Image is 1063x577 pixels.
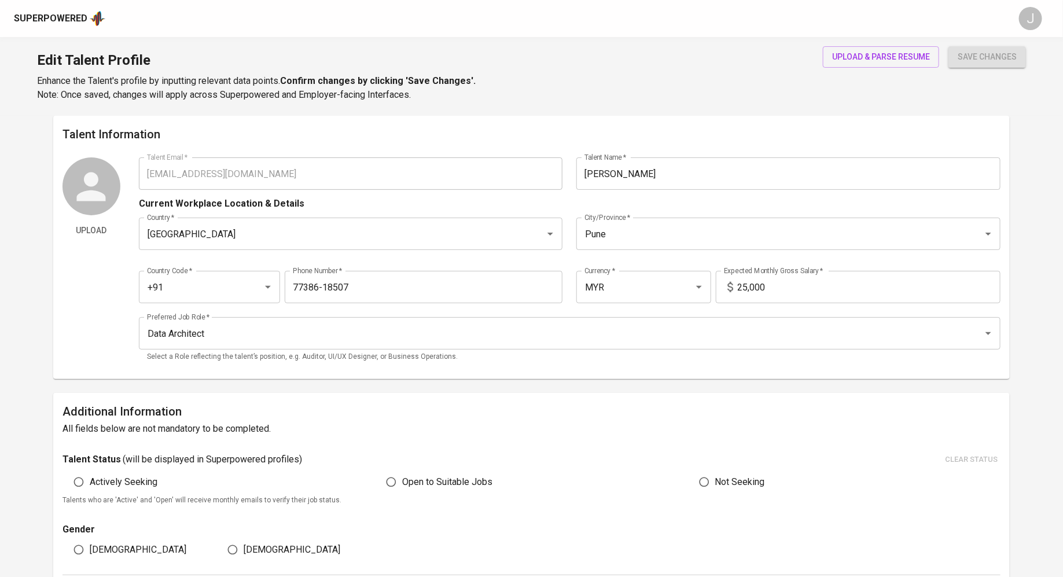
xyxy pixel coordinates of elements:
a: Superpoweredapp logo [14,10,105,27]
button: upload & parse resume [823,46,939,68]
span: Upload [67,223,116,238]
div: J [1019,7,1042,30]
button: Open [691,279,707,295]
span: [DEMOGRAPHIC_DATA] [90,543,186,557]
p: ( will be displayed in Superpowered profiles ) [123,453,302,466]
button: Upload [62,220,120,241]
span: Not Seeking [715,475,765,489]
p: Talent Status [62,453,121,466]
span: Actively Seeking [90,475,157,489]
span: save changes [958,50,1017,64]
h6: Additional Information [62,402,1001,421]
p: Select a Role reflecting the talent’s position, e.g. Auditor, UI/UX Designer, or Business Operati... [147,351,992,363]
div: Superpowered [14,12,87,25]
img: app logo [90,10,105,27]
button: Open [980,226,996,242]
h1: Edit Talent Profile [37,46,476,74]
button: save changes [948,46,1026,68]
p: Talents who are 'Active' and 'Open' will receive monthly emails to verify their job status. [62,495,1001,506]
p: Gender [62,523,525,536]
span: upload & parse resume [832,50,930,64]
button: Open [980,325,996,341]
button: Open [542,226,558,242]
span: Open to Suitable Jobs [402,475,492,489]
p: Current Workplace Location & Details [139,197,304,211]
button: Open [260,279,276,295]
b: Confirm changes by clicking 'Save Changes'. [280,75,476,86]
h6: All fields below are not mandatory to be completed. [62,421,1001,437]
span: [DEMOGRAPHIC_DATA] [244,543,340,557]
p: Enhance the Talent's profile by inputting relevant data points. Note: Once saved, changes will ap... [37,74,476,102]
h6: Talent Information [62,125,1001,144]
